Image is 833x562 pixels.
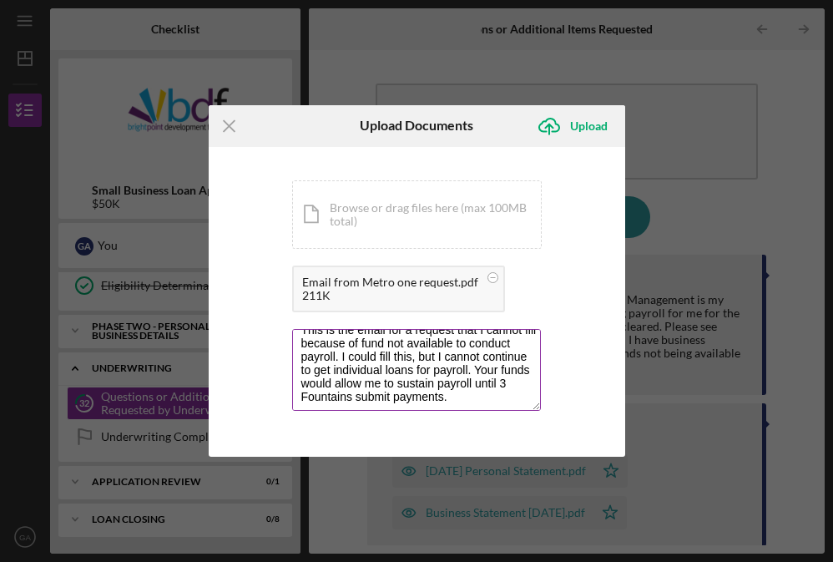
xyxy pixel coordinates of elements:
[528,109,624,143] button: Upload
[302,276,478,289] div: Email from Metro one request.pdf
[360,118,473,133] h6: Upload Documents
[292,329,541,411] textarea: This is the email for a request that I cannot fill because of fund not available to conduct payro...
[570,109,608,143] div: Upload
[302,289,478,302] div: 211K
